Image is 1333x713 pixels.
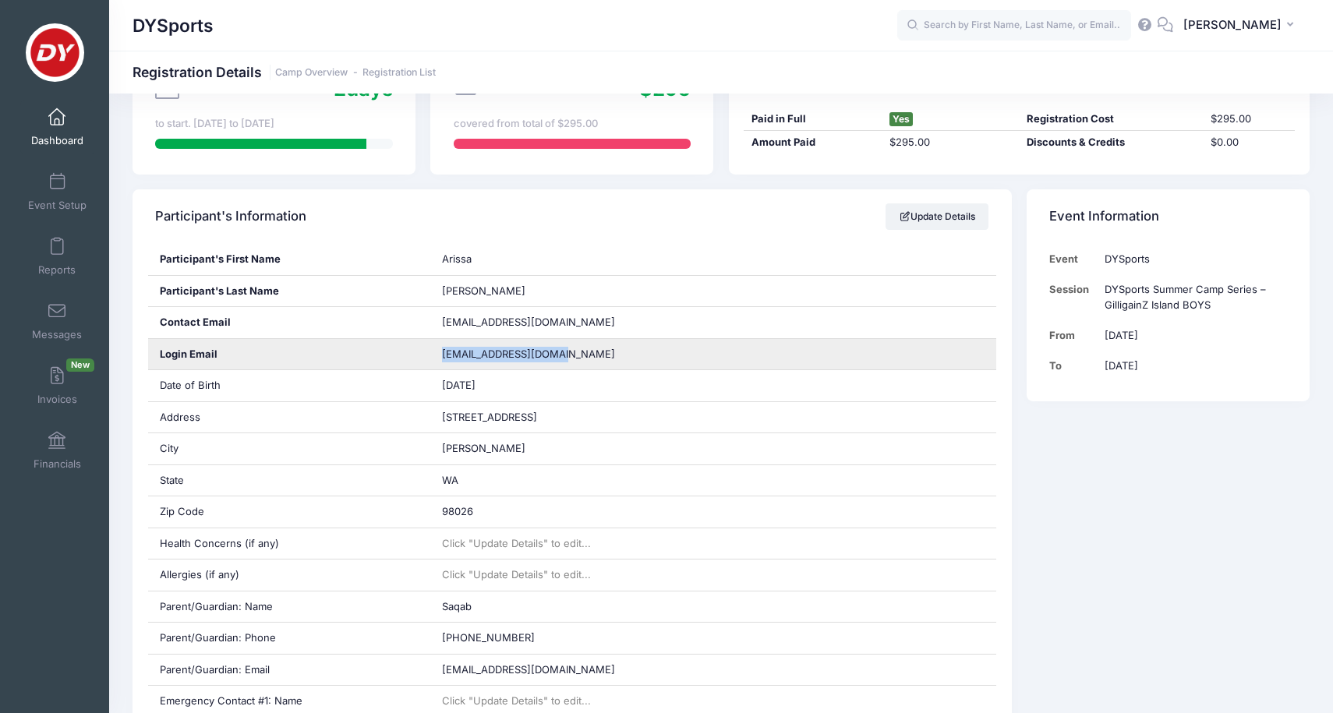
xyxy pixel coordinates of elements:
a: Registration List [362,67,436,79]
span: [EMAIL_ADDRESS][DOMAIN_NAME] [442,347,637,362]
img: DYSports [26,23,84,82]
span: [PERSON_NAME] [442,284,525,297]
span: 98026 [442,505,473,517]
div: Login Email [148,339,431,370]
span: Click "Update Details" to edit... [442,568,591,581]
td: To [1049,351,1097,381]
h1: Registration Details [133,64,436,80]
span: Financials [34,457,81,471]
span: Dashboard [31,134,83,147]
span: New [66,358,94,372]
a: Update Details [886,203,989,230]
span: $295 [639,76,691,101]
span: [DATE] [442,379,476,391]
td: DYSports Summer Camp Series – GilligainZ Island BOYS [1097,274,1287,320]
div: Allergies (if any) [148,559,431,591]
td: [DATE] [1097,351,1287,381]
div: City [148,433,431,464]
span: Yes [889,112,913,126]
div: $0.00 [1203,135,1295,150]
span: Event Setup [28,199,87,212]
td: Session [1049,274,1097,320]
h4: Participant's Information [155,195,306,239]
div: Paid in Full [744,111,882,127]
div: Date of Birth [148,370,431,401]
div: covered from total of $295.00 [454,116,691,132]
span: [PERSON_NAME] [1183,16,1282,34]
a: Event Setup [20,164,94,219]
span: [PHONE_NUMBER] [442,631,535,644]
div: Participant's Last Name [148,276,431,307]
td: [DATE] [1097,320,1287,351]
span: [STREET_ADDRESS] [442,411,537,423]
span: [PERSON_NAME] [442,442,525,454]
div: Registration Cost [1019,111,1202,127]
span: [EMAIL_ADDRESS][DOMAIN_NAME] [442,316,615,328]
a: Financials [20,423,94,478]
span: Messages [32,328,82,341]
div: Zip Code [148,496,431,528]
h4: Event Information [1049,195,1159,239]
div: Parent/Guardian: Phone [148,623,431,654]
h1: DYSports [133,8,214,44]
a: Messages [20,294,94,348]
div: Amount Paid [744,135,882,150]
span: 2 [334,76,346,101]
div: State [148,465,431,496]
span: Reports [38,263,76,277]
span: [EMAIL_ADDRESS][DOMAIN_NAME] [442,663,615,676]
a: InvoicesNew [20,358,94,413]
div: to start. [DATE] to [DATE] [155,116,392,132]
a: Reports [20,229,94,284]
span: Invoices [37,393,77,406]
div: $295.00 [882,135,1020,150]
button: [PERSON_NAME] [1173,8,1310,44]
div: Address [148,402,431,433]
div: Contact Email [148,307,431,338]
a: Camp Overview [275,67,348,79]
span: Saqab [442,600,472,612]
td: From [1049,320,1097,351]
div: Participant's First Name [148,244,431,275]
a: Dashboard [20,100,94,154]
span: Arissa [442,252,472,265]
td: DYSports [1097,244,1287,274]
div: Parent/Guardian: Name [148,591,431,623]
span: WA [442,474,458,486]
div: Discounts & Credits [1019,135,1202,150]
span: Click "Update Details" to edit... [442,537,591,549]
td: Event [1049,244,1097,274]
span: Click "Update Details" to edit... [442,694,591,707]
div: $295.00 [1203,111,1295,127]
div: Parent/Guardian: Email [148,655,431,686]
input: Search by First Name, Last Name, or Email... [897,10,1131,41]
div: Health Concerns (if any) [148,528,431,559]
